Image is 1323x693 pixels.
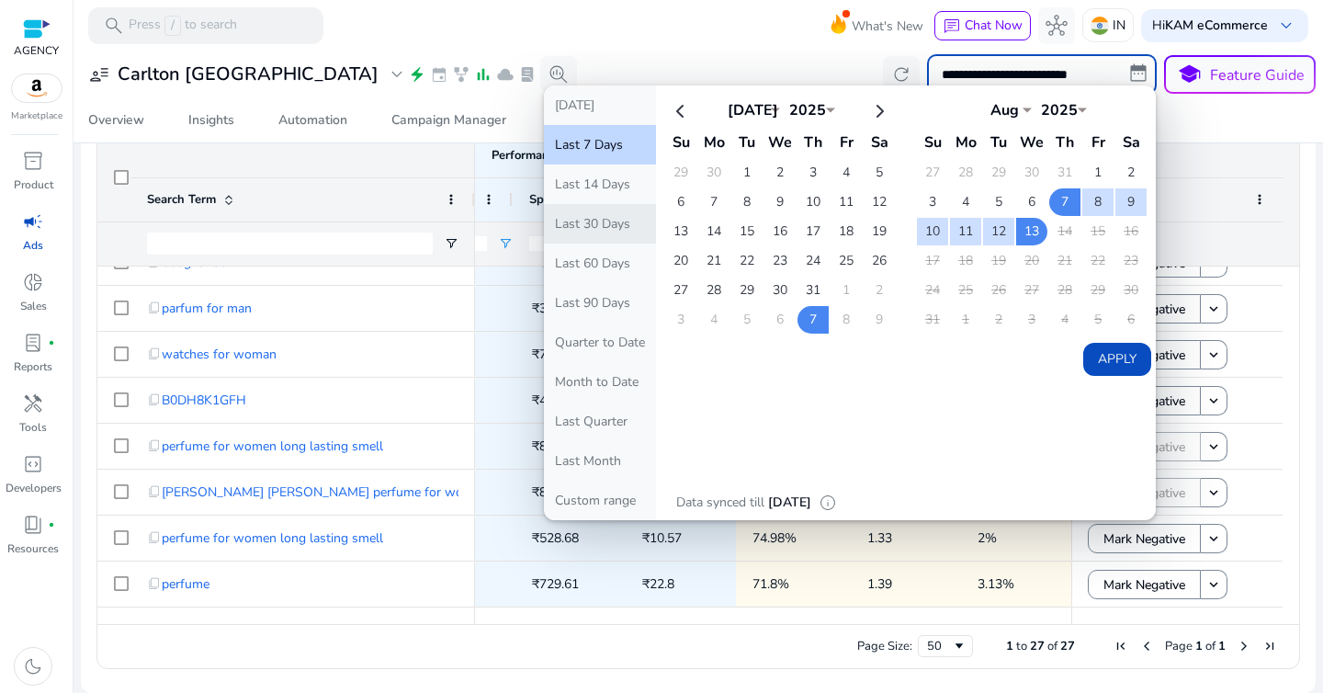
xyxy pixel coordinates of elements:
span: code_blocks [22,453,44,475]
div: Automation [278,114,347,127]
span: electric_bolt [408,65,426,84]
p: Developers [6,480,62,496]
span: event [430,65,448,84]
mat-icon: keyboard_arrow_down [1205,484,1222,501]
div: Campaign Manager [391,114,506,127]
span: chat [943,17,961,36]
span: perfume for women long lasting smell [162,519,383,557]
span: content_copy [147,438,162,453]
p: Marketplace [11,109,62,123]
button: Open Filter Menu [498,236,513,251]
span: hub [1046,15,1068,37]
span: content_copy [147,530,162,545]
div: 2025 [780,100,835,120]
button: refresh [883,56,920,93]
button: Month to Date [544,362,656,402]
span: search [103,15,125,37]
span: family_history [452,65,470,84]
span: search_insights [548,63,570,85]
p: Data synced till [676,493,764,513]
span: ₹376.61 [532,300,579,317]
span: cloud [496,65,514,84]
span: content_copy [147,484,162,499]
span: fiber_manual_record [48,339,55,346]
span: Page [1165,638,1193,654]
p: IN [1113,9,1125,41]
span: school [1176,62,1203,88]
button: Mark Negative [1088,524,1201,553]
p: Hi [1152,19,1268,32]
button: Mark Negative [1088,570,1201,599]
span: ₹22.8 [642,575,674,593]
mat-icon: keyboard_arrow_down [1205,346,1222,363]
span: ₹438.38 [532,392,579,409]
div: 2025 [1032,100,1087,120]
div: Next Page [1237,639,1251,653]
span: user_attributes [88,63,110,85]
button: Last 30 Days [544,204,656,244]
span: ₹859.6 [532,483,571,501]
p: 71.8% [752,565,834,603]
span: of [1205,638,1216,654]
button: search_insights [540,56,577,93]
span: campaign [22,210,44,233]
p: [DATE] [768,493,811,513]
input: Search Term Filter Input [147,233,433,255]
span: 27 [1030,638,1045,654]
mat-icon: keyboard_arrow_down [1205,576,1222,593]
span: 2% [978,529,997,547]
button: chatChat Now [934,11,1031,40]
div: Aug [977,100,1032,120]
p: Sales [20,298,47,314]
p: Product [14,176,53,193]
span: 1 [1218,638,1226,654]
div: First Page [1114,639,1128,653]
span: watches for woman [162,335,277,373]
span: ₹10.57 [642,529,682,547]
div: Page Size [918,635,973,657]
span: dark_mode [22,655,44,677]
button: Open Filter Menu [444,236,458,251]
p: Reports [14,358,52,375]
span: / [164,16,181,36]
button: schoolFeature Guide [1164,55,1316,94]
span: What's New [852,10,923,42]
span: lab_profile [22,332,44,354]
img: amazon.svg [12,74,62,102]
div: Last Page [1262,639,1277,653]
span: 3.13% [978,575,1014,593]
span: content_copy [147,392,162,407]
button: [DATE] [544,85,656,125]
button: Last 7 Days [544,125,656,165]
p: 74.98% [752,519,834,557]
button: Last Month [544,441,656,481]
span: ₹729.61 [532,575,579,593]
span: book_4 [22,514,44,536]
span: ₹528.68 [532,529,579,547]
b: KAM eCommerce [1165,17,1268,34]
span: 1 [1006,638,1013,654]
span: content_copy [147,255,162,269]
button: Apply [1083,343,1151,376]
span: 1 [1195,638,1203,654]
mat-icon: keyboard_arrow_down [1205,438,1222,455]
p: Resources [7,540,59,557]
button: Last 14 Days [544,165,656,204]
button: Last 60 Days [544,244,656,283]
button: Last Quarter [544,402,656,441]
button: Last 90 Days [544,283,656,323]
span: Search Term [147,191,216,208]
span: ₹714.54 [532,346,579,363]
span: parfum for man [162,290,252,327]
div: Insights [188,114,234,127]
span: refresh [890,63,912,85]
p: AGENCY [14,42,59,59]
p: Feature Guide [1210,64,1305,86]
div: Overview [88,114,144,127]
span: lab_profile [518,65,537,84]
div: Previous Page [1139,639,1154,653]
button: Quarter to Date [544,323,656,362]
span: bar_chart [474,65,492,84]
p: Tools [19,419,47,436]
span: ₹812.6 [532,437,571,455]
